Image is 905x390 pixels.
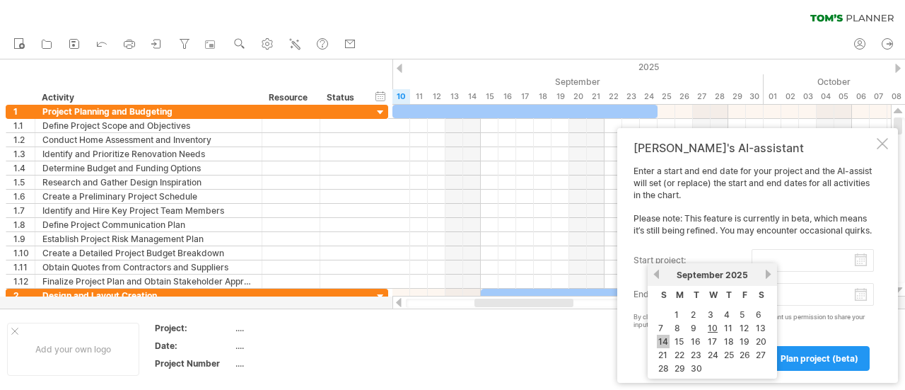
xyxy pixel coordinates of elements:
[726,289,732,300] span: Thursday
[633,283,752,306] label: end project:
[13,119,35,132] div: 1.1
[13,289,35,302] div: 2
[13,161,35,175] div: 1.4
[870,89,887,104] div: Tuesday, 7 October 2025
[42,147,255,161] div: Identify and Prioritize Renovation Needs
[817,89,834,104] div: Saturday, 4 October 2025
[677,270,723,280] span: September
[235,357,354,369] div: ....
[42,204,255,217] div: Identify and Hire Key Project Team Members
[13,246,35,260] div: 1.10
[13,204,35,217] div: 1.7
[13,232,35,246] div: 1.9
[13,105,35,118] div: 1
[723,348,735,362] a: 25
[673,362,687,375] a: 29
[725,270,748,280] span: 2025
[781,89,799,104] div: Thursday, 2 October 2025
[13,275,35,288] div: 1.12
[42,275,255,288] div: Finalize Project Plan and Obtain Stakeholder Approval
[738,308,746,321] a: 5
[706,335,718,348] a: 17
[605,89,622,104] div: Monday, 22 September 2025
[661,289,667,300] span: Sunday
[428,89,445,104] div: Friday, 12 September 2025
[689,335,702,348] a: 16
[269,91,312,105] div: Resource
[42,176,255,189] div: Research and Gather Design Inspiration
[676,289,684,300] span: Monday
[723,335,735,348] a: 18
[622,89,640,104] div: Tuesday, 23 September 2025
[155,340,233,352] div: Date:
[706,321,719,335] a: 10
[763,269,773,280] a: next
[633,166,874,370] div: Enter a start and end date for your project and the AI-assist will set (or replace) the start and...
[235,340,354,352] div: ....
[673,348,686,362] a: 22
[640,89,658,104] div: Wednesday, 24 September 2025
[42,190,255,203] div: Create a Preliminary Project Schedule
[327,91,358,105] div: Status
[633,314,874,329] div: By clicking the 'plan project (beta)' button you grant us permission to share your input with for...
[887,89,905,104] div: Wednesday, 8 October 2025
[764,89,781,104] div: Wednesday, 1 October 2025
[155,357,233,369] div: Project Number
[633,249,752,272] label: start project:
[689,321,698,335] a: 9
[498,89,516,104] div: Tuesday, 16 September 2025
[723,308,731,321] a: 4
[410,89,428,104] div: Thursday, 11 September 2025
[235,322,354,334] div: ....
[587,89,605,104] div: Sunday, 21 September 2025
[728,89,746,104] div: Monday, 29 September 2025
[709,289,718,300] span: Wednesday
[754,321,767,335] a: 13
[657,335,670,348] a: 14
[42,105,255,118] div: Project Planning and Budgeting
[769,346,870,371] a: plan project (beta)
[754,308,763,321] a: 6
[706,308,715,321] a: 3
[42,246,255,260] div: Create a Detailed Project Budget Breakdown
[852,89,870,104] div: Monday, 6 October 2025
[694,289,699,300] span: Tuesday
[534,89,551,104] div: Thursday, 18 September 2025
[551,89,569,104] div: Friday, 19 September 2025
[689,348,703,362] a: 23
[689,308,697,321] a: 2
[689,362,703,375] a: 30
[516,89,534,104] div: Wednesday, 17 September 2025
[799,89,817,104] div: Friday, 3 October 2025
[657,362,670,375] a: 28
[742,289,747,300] span: Friday
[657,321,665,335] a: 7
[738,321,750,335] a: 12
[658,89,675,104] div: Thursday, 25 September 2025
[233,74,764,89] div: September 2025
[42,91,254,105] div: Activity
[42,289,255,302] div: Design and Layout Creation
[781,353,858,364] span: plan project (beta)
[13,260,35,274] div: 1.11
[673,308,680,321] a: 1
[754,335,768,348] a: 20
[42,232,255,246] div: Establish Project Risk Management Plan
[673,321,682,335] a: 8
[463,89,481,104] div: Sunday, 14 September 2025
[759,289,764,300] span: Saturday
[392,89,410,104] div: Wednesday, 10 September 2025
[754,348,767,362] a: 27
[13,176,35,189] div: 1.5
[657,348,669,362] a: 21
[633,141,874,155] div: [PERSON_NAME]'s AI-assistant
[738,348,752,362] a: 26
[673,335,685,348] a: 15
[651,269,662,280] a: previous
[13,147,35,161] div: 1.3
[42,218,255,231] div: Define Project Communication Plan
[738,335,751,348] a: 19
[42,133,255,147] div: Conduct Home Assessment and Inventory
[13,190,35,203] div: 1.6
[42,161,255,175] div: Determine Budget and Funding Options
